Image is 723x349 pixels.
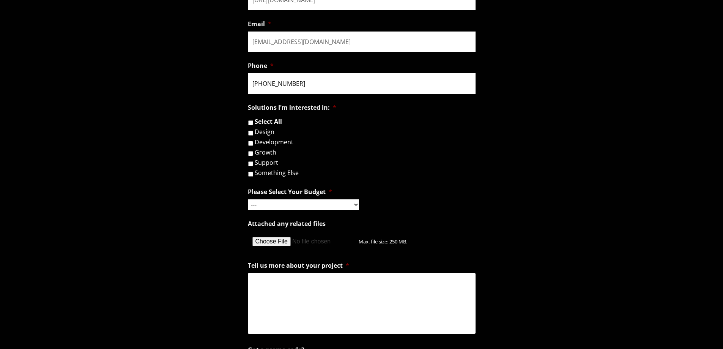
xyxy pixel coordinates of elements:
[359,232,413,245] span: Max. file size: 250 MB.
[248,73,476,94] input: (###) ###-####
[255,118,282,125] label: Select All
[255,149,276,155] label: Growth
[248,20,271,28] label: Email
[248,220,326,228] label: Attached any related files
[255,170,299,176] label: Something Else
[255,159,278,166] label: Support
[255,139,293,145] label: Development
[248,104,336,112] label: Solutions I'm interested in:
[248,62,274,70] label: Phone
[255,129,274,135] label: Design
[248,262,349,270] label: Tell us more about your project
[586,261,723,349] iframe: Chat Widget
[248,188,332,196] label: Please Select Your Budget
